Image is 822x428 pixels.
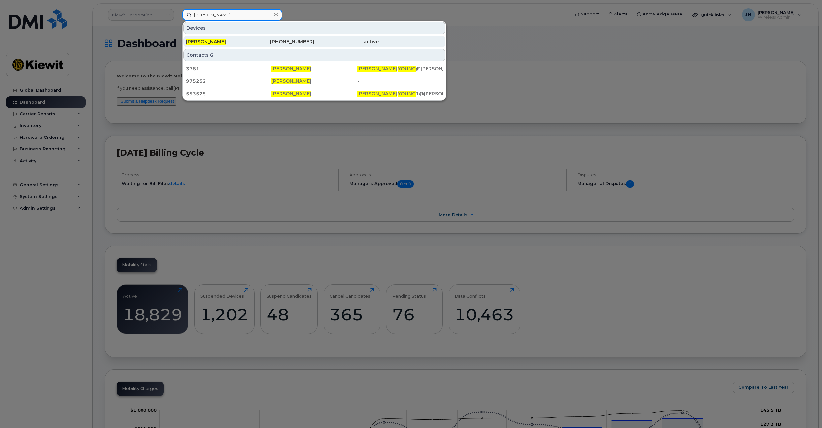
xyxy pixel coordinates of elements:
div: active [314,38,379,45]
div: Devices [183,22,445,34]
a: 3781[PERSON_NAME][PERSON_NAME].YOUNG@[PERSON_NAME][DOMAIN_NAME] [183,63,445,75]
iframe: Messenger Launcher [793,399,817,423]
span: [PERSON_NAME] [271,91,311,97]
span: [PERSON_NAME] [186,39,226,45]
span: 6 [210,52,213,58]
a: [PERSON_NAME][PHONE_NUMBER]active- [183,36,445,47]
span: YOUNG [398,66,416,72]
div: Contacts [183,49,445,61]
div: [PHONE_NUMBER] [250,38,315,45]
div: . 1@[PERSON_NAME][DOMAIN_NAME] [357,90,443,97]
span: YOUNG [398,91,416,97]
div: 975252 [186,78,271,84]
div: - [357,78,443,84]
a: 553525[PERSON_NAME][PERSON_NAME].YOUNG1@[PERSON_NAME][DOMAIN_NAME] [183,88,445,100]
div: - [379,38,443,45]
div: 3781 [186,65,271,72]
span: [PERSON_NAME] [271,66,311,72]
span: [PERSON_NAME] [271,78,311,84]
a: 975252[PERSON_NAME]- [183,75,445,87]
span: [PERSON_NAME] [357,66,397,72]
span: [PERSON_NAME] [357,91,397,97]
div: . @[PERSON_NAME][DOMAIN_NAME] [357,65,443,72]
div: 553525 [186,90,271,97]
